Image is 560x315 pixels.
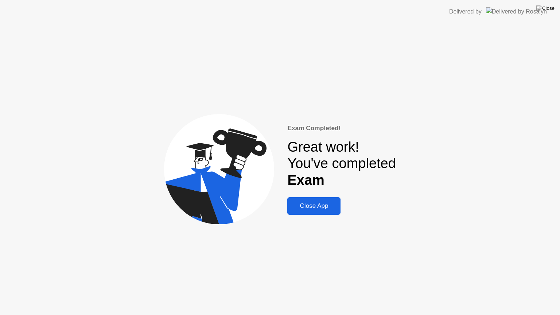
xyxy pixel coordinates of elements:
[287,139,396,189] div: Great work! You've completed
[486,7,547,16] img: Delivered by Rosalyn
[287,124,396,133] div: Exam Completed!
[289,202,338,210] div: Close App
[536,5,555,11] img: Close
[449,7,482,16] div: Delivered by
[287,197,341,215] button: Close App
[287,172,324,188] b: Exam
